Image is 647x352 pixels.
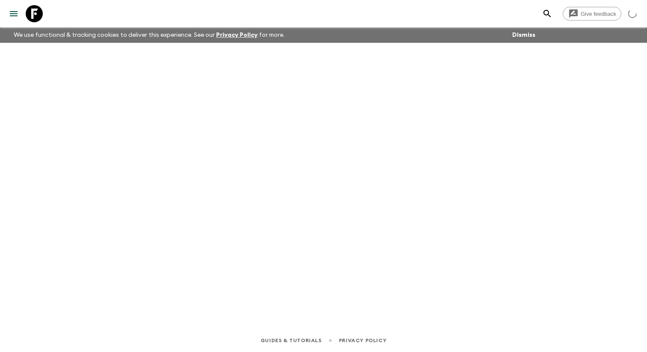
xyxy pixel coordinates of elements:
[339,336,386,345] a: Privacy Policy
[563,7,621,21] a: Give feedback
[10,27,288,43] p: We use functional & tracking cookies to deliver this experience. See our for more.
[5,5,22,22] button: menu
[261,336,322,345] a: Guides & Tutorials
[539,5,556,22] button: search adventures
[216,32,258,38] a: Privacy Policy
[576,11,621,17] span: Give feedback
[510,29,537,41] button: Dismiss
